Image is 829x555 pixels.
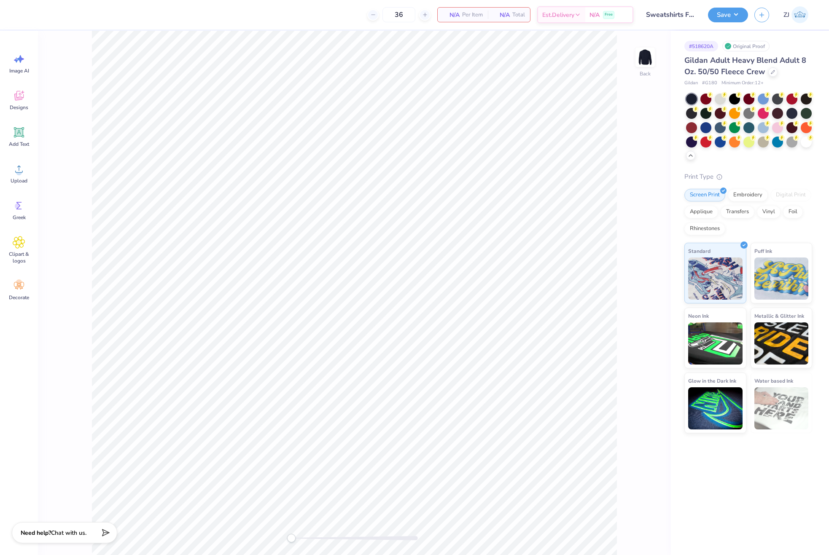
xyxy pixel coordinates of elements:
[791,6,808,23] img: Zhor Junavee Antocan
[684,189,725,201] div: Screen Print
[688,376,736,385] span: Glow in the Dark Ink
[688,322,743,365] img: Neon Ink
[640,70,651,78] div: Back
[708,8,748,22] button: Save
[688,311,709,320] span: Neon Ink
[721,206,754,218] div: Transfers
[9,294,29,301] span: Decorate
[443,11,460,19] span: N/A
[640,6,702,23] input: Untitled Design
[10,104,28,111] span: Designs
[684,80,698,87] span: Gildan
[688,387,743,429] img: Glow in the Dark Ink
[605,12,613,18] span: Free
[684,172,812,182] div: Print Type
[722,41,770,51] div: Original Proof
[754,257,809,300] img: Puff Ink
[287,534,296,542] div: Accessibility label
[5,251,33,264] span: Clipart & logos
[542,11,574,19] span: Est. Delivery
[9,67,29,74] span: Image AI
[754,247,772,255] span: Puff Ink
[589,11,600,19] span: N/A
[754,322,809,365] img: Metallic & Glitter Ink
[493,11,510,19] span: N/A
[754,376,793,385] span: Water based Ink
[11,177,27,184] span: Upload
[21,529,51,537] strong: Need help?
[757,206,781,218] div: Vinyl
[51,529,86,537] span: Chat with us.
[702,80,717,87] span: # G180
[637,49,654,66] img: Back
[512,11,525,19] span: Total
[728,189,768,201] div: Embroidery
[688,247,711,255] span: Standard
[783,206,803,218] div: Foil
[684,223,725,235] div: Rhinestones
[684,55,806,77] span: Gildan Adult Heavy Blend Adult 8 Oz. 50/50 Fleece Crew
[754,387,809,429] img: Water based Ink
[780,6,812,23] a: ZJ
[684,41,718,51] div: # 518620A
[783,10,789,20] span: ZJ
[688,257,743,300] img: Standard
[754,311,804,320] span: Metallic & Glitter Ink
[13,214,26,221] span: Greek
[9,141,29,147] span: Add Text
[684,206,718,218] div: Applique
[382,7,415,22] input: – –
[721,80,764,87] span: Minimum Order: 12 +
[770,189,811,201] div: Digital Print
[462,11,483,19] span: Per Item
